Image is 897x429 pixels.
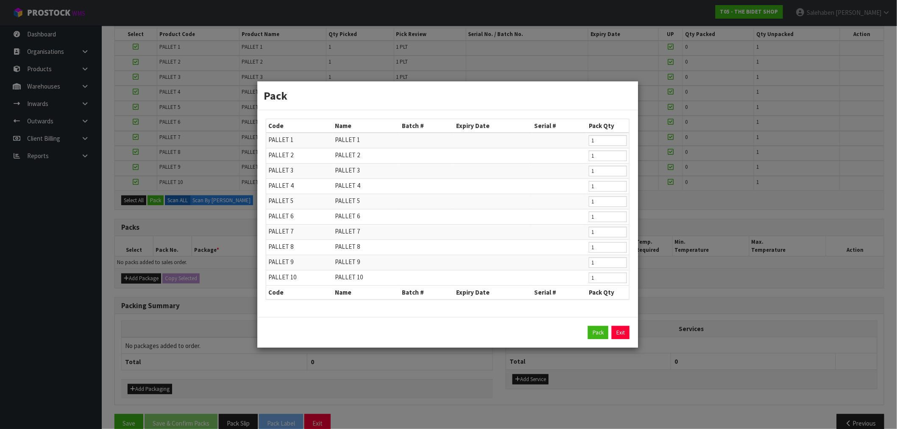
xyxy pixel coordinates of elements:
span: PALLET 10 [335,273,363,281]
a: Exit [612,326,630,340]
th: Name [333,286,399,299]
span: PALLET 4 [335,181,360,189]
span: PALLET 4 [268,181,293,189]
span: PALLET 8 [268,242,293,251]
h3: Pack [264,88,632,103]
th: Pack Qty [587,286,629,299]
span: PALLET 2 [268,151,293,159]
span: PALLET 5 [268,197,293,205]
th: Code [266,286,333,299]
th: Serial # [532,119,587,133]
span: PALLET 10 [268,273,296,281]
span: PALLET 3 [268,166,293,174]
th: Batch # [400,286,454,299]
span: PALLET 8 [335,242,360,251]
th: Pack Qty [587,119,629,133]
span: PALLET 7 [268,227,293,235]
th: Serial # [532,286,587,299]
span: PALLET 3 [335,166,360,174]
span: PALLET 5 [335,197,360,205]
th: Batch # [400,119,454,133]
button: Pack [588,326,608,340]
th: Code [266,119,333,133]
span: PALLET 6 [335,212,360,220]
th: Expiry Date [454,119,532,133]
span: PALLET 1 [335,136,360,144]
span: PALLET 9 [268,258,293,266]
span: PALLET 6 [268,212,293,220]
th: Name [333,119,399,133]
th: Expiry Date [454,286,532,299]
span: PALLET 7 [335,227,360,235]
span: PALLET 2 [335,151,360,159]
span: PALLET 1 [268,136,293,144]
span: PALLET 9 [335,258,360,266]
